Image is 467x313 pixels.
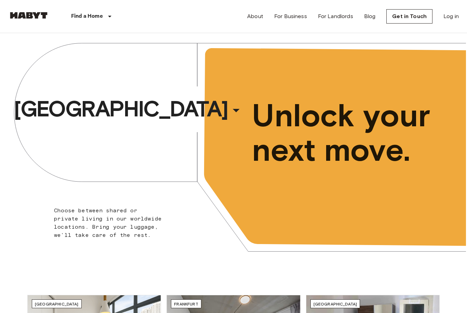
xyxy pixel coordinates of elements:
span: Choose between shared or private living in our worldwide locations. Bring your luggage, we'll tak... [54,207,162,238]
a: Blog [364,12,376,20]
button: [GEOGRAPHIC_DATA] [11,93,247,125]
a: About [247,12,263,20]
span: [GEOGRAPHIC_DATA] [35,301,79,307]
span: [GEOGRAPHIC_DATA] [14,95,228,123]
p: Find a Home [71,12,103,20]
a: Log in [443,12,459,20]
img: Habyt [8,12,49,19]
a: For Landlords [318,12,353,20]
span: Unlock your next move. [252,98,438,167]
a: Get in Touch [386,9,432,24]
span: Frankfurt [174,301,198,307]
a: For Business [274,12,307,20]
span: [GEOGRAPHIC_DATA] [313,301,357,307]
